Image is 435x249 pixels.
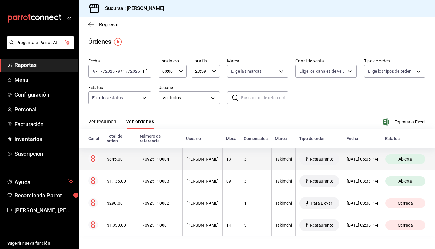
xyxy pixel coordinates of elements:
[186,179,219,184] div: [PERSON_NAME]
[226,201,237,206] div: -
[295,59,357,63] label: Canal de venta
[244,201,268,206] div: 1
[14,150,73,158] span: Suscripción
[241,92,288,104] input: Buscar no. de referencia
[159,59,187,63] label: Hora inicio
[107,134,133,143] div: Total de orden
[140,223,179,228] div: 170925-P-0001
[227,59,288,63] label: Marca
[275,157,292,161] div: Takimchi
[128,69,130,74] span: /
[396,179,414,184] span: Abierta
[7,36,74,49] button: Pregunta a Parrot AI
[275,179,292,184] div: Takimchi
[384,118,425,126] button: Exportar a Excel
[14,177,66,185] span: Ayuda
[107,157,133,161] div: $845.00
[107,179,133,184] div: $1,135.00
[140,179,179,184] div: 170925-P-0003
[100,5,164,12] h3: Sucursal: [PERSON_NAME]
[88,119,154,129] div: navigation tabs
[308,179,336,184] span: Restaurante
[16,40,65,46] span: Pregunta a Parrot AI
[14,91,73,99] span: Configuración
[14,105,73,113] span: Personal
[121,69,122,74] span: /
[14,120,73,128] span: Facturación
[99,22,119,27] span: Regresar
[226,223,237,228] div: 14
[396,157,414,161] span: Abierta
[244,223,268,228] div: 5
[88,136,99,141] div: Canal
[98,69,103,74] input: --
[88,37,111,46] div: Órdenes
[7,240,73,247] span: Sugerir nueva función
[107,201,133,206] div: $290.00
[395,223,415,228] span: Cerrada
[105,69,115,74] input: ----
[88,59,151,63] label: Fecha
[186,157,219,161] div: [PERSON_NAME]
[126,119,154,129] button: Ver órdenes
[347,179,378,184] div: [DATE] 03:33 PM
[308,223,336,228] span: Restaurante
[96,69,98,74] span: /
[226,179,237,184] div: 09
[107,223,133,228] div: $1,330.00
[140,134,179,143] div: Número de referencia
[14,135,73,143] span: Inventarios
[14,61,73,69] span: Reportes
[231,68,262,74] span: Elige las marcas
[192,59,220,63] label: Hora fin
[364,59,425,63] label: Tipo de orden
[114,38,122,46] img: Tooltip marker
[140,201,179,206] div: 170925-P-0002
[123,69,128,74] input: --
[14,191,73,200] span: Recomienda Parrot
[347,223,378,228] div: [DATE] 02:35 PM
[186,136,219,141] div: Usuario
[116,69,117,74] span: -
[163,95,209,101] span: Ver todos
[368,68,411,74] span: Elige los tipos de orden
[299,136,339,141] div: Tipo de orden
[118,69,121,74] input: --
[244,136,268,141] div: Comensales
[140,157,179,161] div: 170925-P-0004
[299,68,346,74] span: Elige los canales de venta
[275,201,292,206] div: Takimchi
[275,223,292,228] div: Takimchi
[14,76,73,84] span: Menú
[395,201,415,206] span: Cerrada
[226,157,237,161] div: 13
[14,206,73,214] span: [PERSON_NAME] [PERSON_NAME]
[130,69,140,74] input: ----
[93,69,96,74] input: --
[88,22,119,27] button: Regresar
[103,69,105,74] span: /
[346,136,378,141] div: Fecha
[244,157,268,161] div: 3
[186,201,219,206] div: [PERSON_NAME]
[275,136,292,141] div: Marca
[159,85,220,90] label: Usuario
[385,136,425,141] div: Estatus
[92,95,123,101] span: Elige los estatus
[244,179,268,184] div: 3
[66,16,71,21] button: open_drawer_menu
[186,223,219,228] div: [PERSON_NAME]
[308,157,336,161] span: Restaurante
[347,157,378,161] div: [DATE] 05:05 PM
[88,119,116,129] button: Ver resumen
[347,201,378,206] div: [DATE] 03:30 PM
[308,201,335,206] span: Para Llevar
[88,85,151,90] label: Estatus
[226,136,237,141] div: Mesa
[4,44,74,50] a: Pregunta a Parrot AI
